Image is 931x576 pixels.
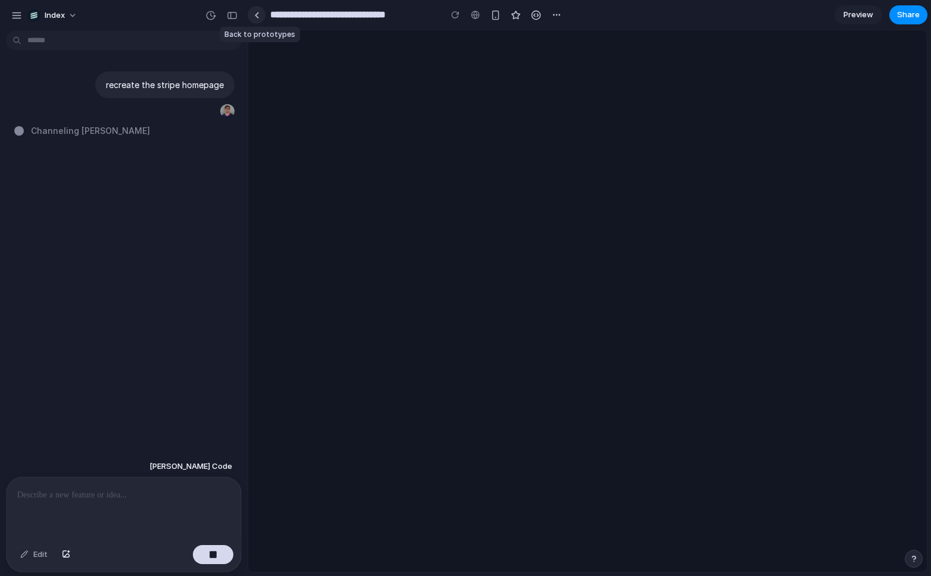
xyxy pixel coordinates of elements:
button: Index [23,6,83,25]
a: Preview [835,5,882,24]
span: [PERSON_NAME] Code [149,461,232,472]
button: [PERSON_NAME] Code [146,456,236,477]
p: recreate the stripe homepage [106,79,224,91]
span: Share [897,9,920,21]
span: Index [45,10,65,21]
span: Preview [843,9,873,21]
button: Share [889,5,927,24]
div: Back to prototypes [220,27,300,42]
span: Channeling [PERSON_NAME] [31,124,150,137]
